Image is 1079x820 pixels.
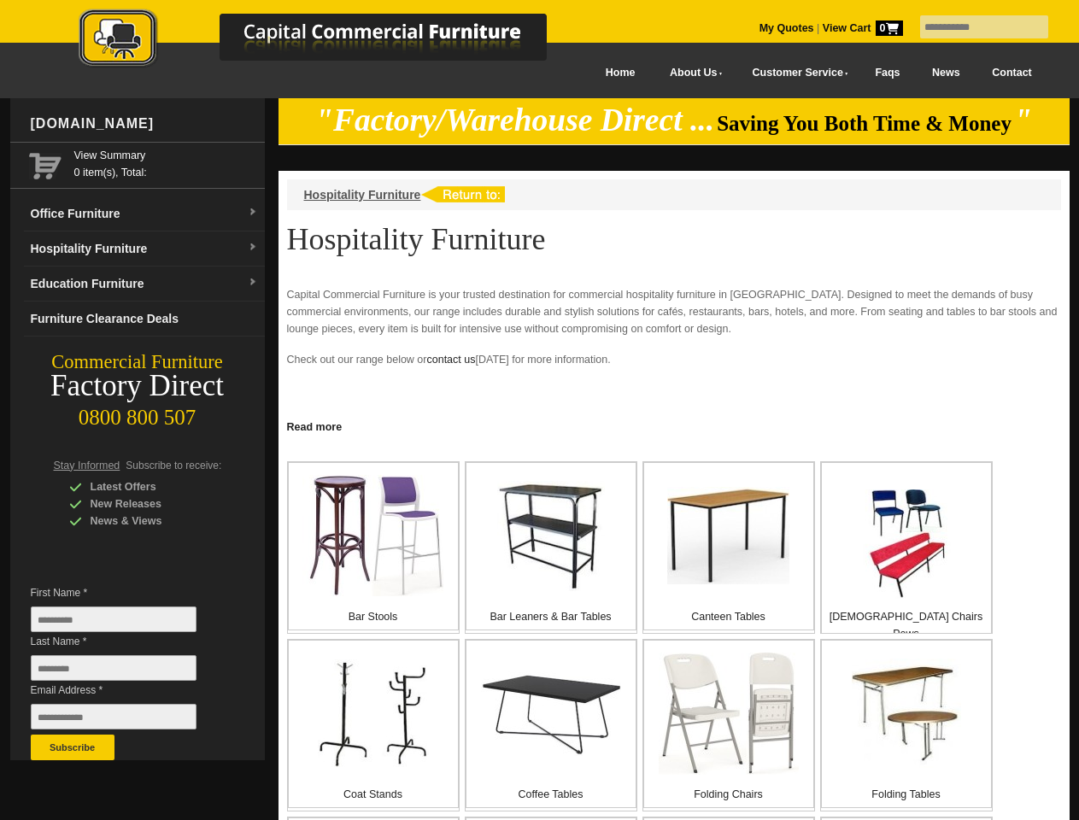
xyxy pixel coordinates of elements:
[24,231,265,266] a: Hospitality Furnituredropdown
[31,735,114,760] button: Subscribe
[10,350,265,374] div: Commercial Furniture
[822,786,991,803] p: Folding Tables
[651,54,733,92] a: About Us
[1014,102,1032,138] em: "
[54,460,120,471] span: Stay Informed
[466,786,636,803] p: Coffee Tables
[74,147,258,164] a: View Summary
[248,243,258,253] img: dropdown
[31,606,196,632] input: First Name *
[642,639,815,811] a: Folding Chairs Folding Chairs
[69,512,232,530] div: News & Views
[24,98,265,149] div: [DOMAIN_NAME]
[717,112,1012,135] span: Saving You Both Time & Money
[24,302,265,337] a: Furniture Clearance Deals
[318,659,429,767] img: Coat Stands
[287,223,1061,255] h1: Hospitality Furniture
[287,286,1061,337] p: Capital Commercial Furniture is your trusted destination for commercial hospitality furniture in ...
[481,671,621,756] img: Coffee Tables
[667,487,789,584] img: Canteen Tables
[69,495,232,512] div: New Releases
[644,608,813,625] p: Canteen Tables
[287,351,1061,385] p: Check out our range below or [DATE] for more information.
[24,196,265,231] a: Office Furnituredropdown
[466,608,636,625] p: Bar Leaners & Bar Tables
[31,682,222,699] span: Email Address *
[31,704,196,729] input: Email Address *
[852,489,961,599] img: Church Chairs Pews
[644,786,813,803] p: Folding Chairs
[465,461,637,634] a: Bar Leaners & Bar Tables Bar Leaners & Bar Tables
[279,414,1070,436] a: Click to read more
[819,22,902,34] a: View Cart0
[659,653,799,775] img: Folding Chairs
[876,20,903,36] span: 0
[248,278,258,288] img: dropdown
[916,54,976,92] a: News
[820,461,993,634] a: Church Chairs Pews [DEMOGRAPHIC_DATA] Chairs Pews
[642,461,815,634] a: Canteen Tables Canteen Tables
[74,147,258,179] span: 0 item(s), Total:
[10,397,265,430] div: 0800 800 507
[287,639,460,811] a: Coat Stands Coat Stands
[24,266,265,302] a: Education Furnituredropdown
[465,639,637,811] a: Coffee Tables Coffee Tables
[820,639,993,811] a: Folding Tables Folding Tables
[823,22,903,34] strong: View Cart
[31,584,222,601] span: First Name *
[976,54,1047,92] a: Contact
[302,475,443,596] img: Bar Stools
[69,478,232,495] div: Latest Offers
[733,54,859,92] a: Customer Service
[126,460,221,471] span: Subscribe to receive:
[32,9,630,76] a: Capital Commercial Furniture Logo
[32,9,630,71] img: Capital Commercial Furniture Logo
[497,481,605,591] img: Bar Leaners & Bar Tables
[10,374,265,398] div: Factory Direct
[859,54,917,92] a: Faqs
[420,186,505,202] img: return to
[822,608,991,642] p: [DEMOGRAPHIC_DATA] Chairs Pews
[315,102,714,138] em: "Factory/Warehouse Direct ...
[289,786,458,803] p: Coat Stands
[287,461,460,634] a: Bar Stools Bar Stools
[759,22,814,34] a: My Quotes
[248,208,258,218] img: dropdown
[31,633,222,650] span: Last Name *
[426,354,475,366] a: contact us
[31,655,196,681] input: Last Name *
[852,659,961,768] img: Folding Tables
[304,188,421,202] a: Hospitality Furniture
[289,608,458,625] p: Bar Stools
